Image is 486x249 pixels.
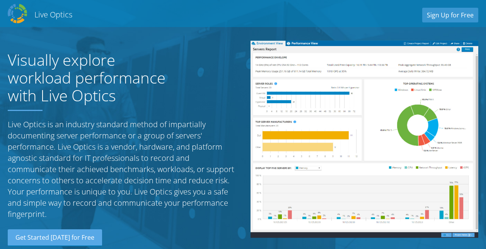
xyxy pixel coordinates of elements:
[8,229,102,246] a: Get Started [DATE] for Free
[8,4,27,23] img: Dell Dpack
[251,41,478,238] img: Server Report
[8,119,235,220] p: Live Optics is an industry standard method of impartially documenting server performance or a gro...
[8,51,182,104] h1: Visually explore workload performance with Live Optics
[34,9,72,20] h2: Live Optics
[422,8,478,22] a: Sign Up for Free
